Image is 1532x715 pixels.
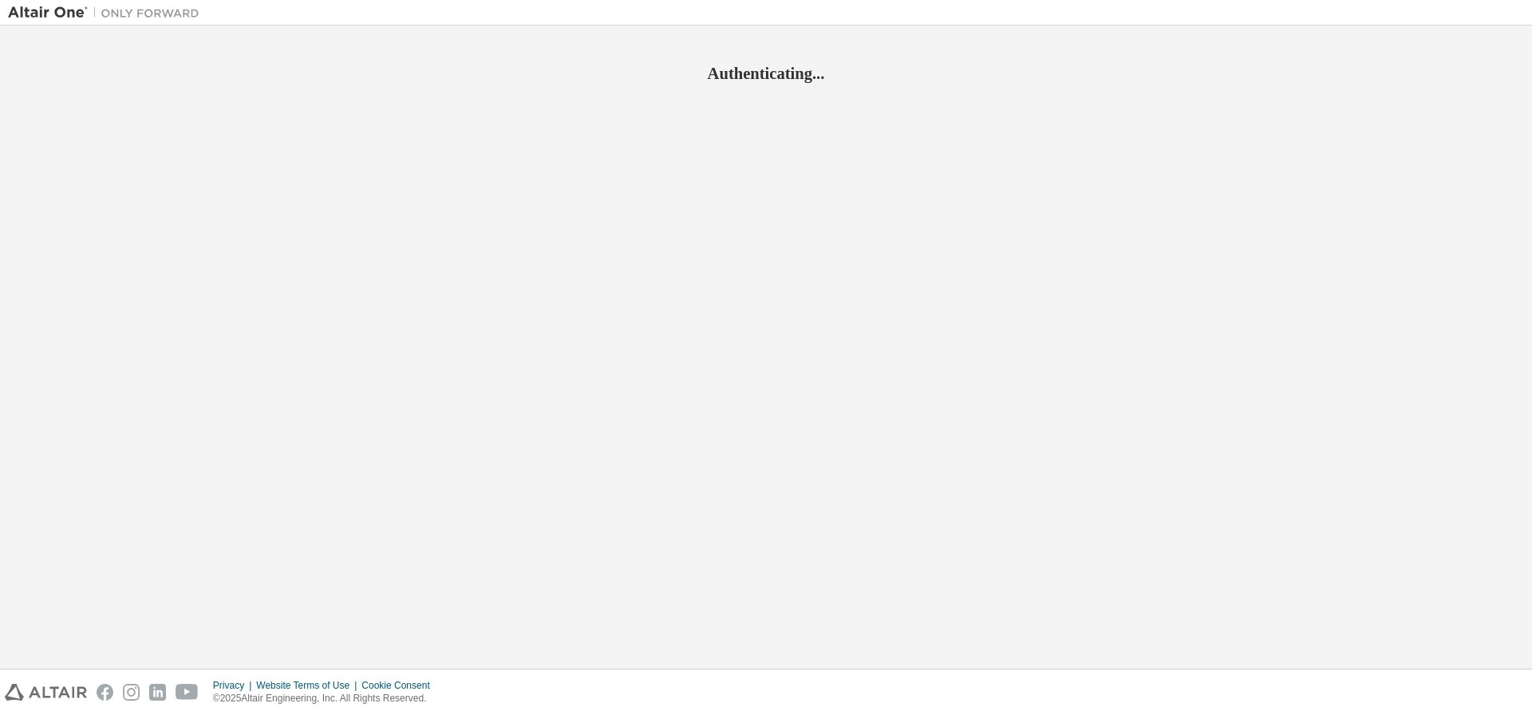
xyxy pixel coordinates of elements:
[8,63,1524,84] h2: Authenticating...
[361,679,439,692] div: Cookie Consent
[256,679,361,692] div: Website Terms of Use
[8,5,207,21] img: Altair One
[123,684,140,701] img: instagram.svg
[213,692,440,705] p: © 2025 Altair Engineering, Inc. All Rights Reserved.
[97,684,113,701] img: facebook.svg
[176,684,199,701] img: youtube.svg
[149,684,166,701] img: linkedin.svg
[213,679,256,692] div: Privacy
[5,684,87,701] img: altair_logo.svg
